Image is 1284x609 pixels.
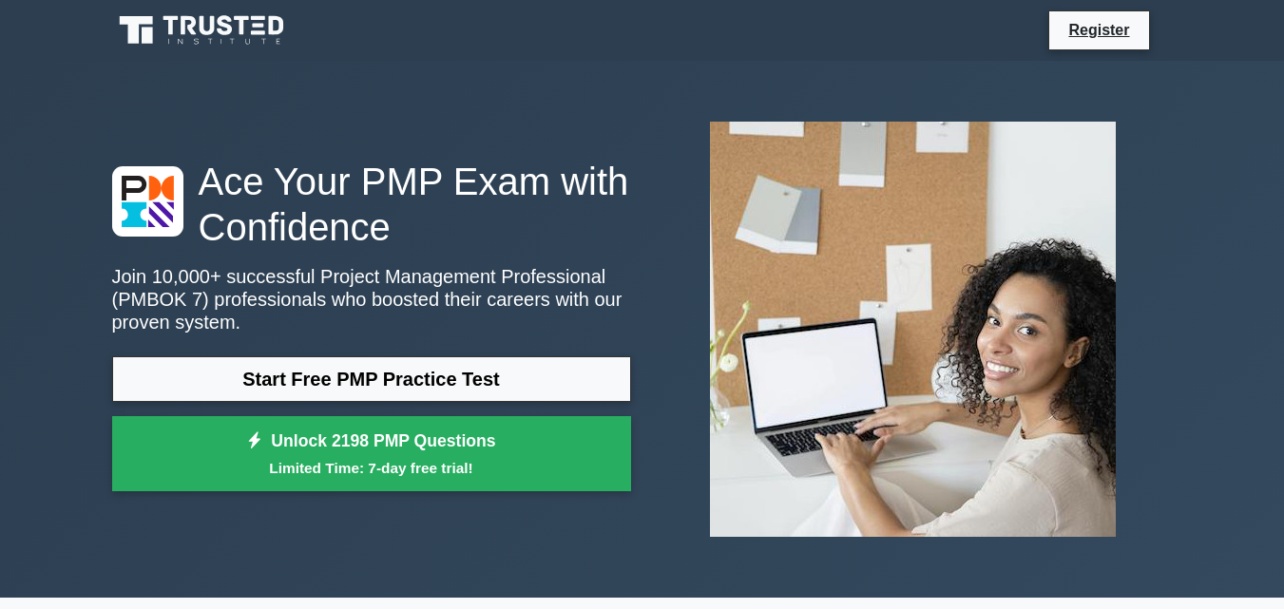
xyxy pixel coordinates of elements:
[112,265,631,333] p: Join 10,000+ successful Project Management Professional (PMBOK 7) professionals who boosted their...
[112,416,631,492] a: Unlock 2198 PMP QuestionsLimited Time: 7-day free trial!
[112,159,631,250] h1: Ace Your PMP Exam with Confidence
[136,457,607,479] small: Limited Time: 7-day free trial!
[112,356,631,402] a: Start Free PMP Practice Test
[1057,18,1140,42] a: Register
